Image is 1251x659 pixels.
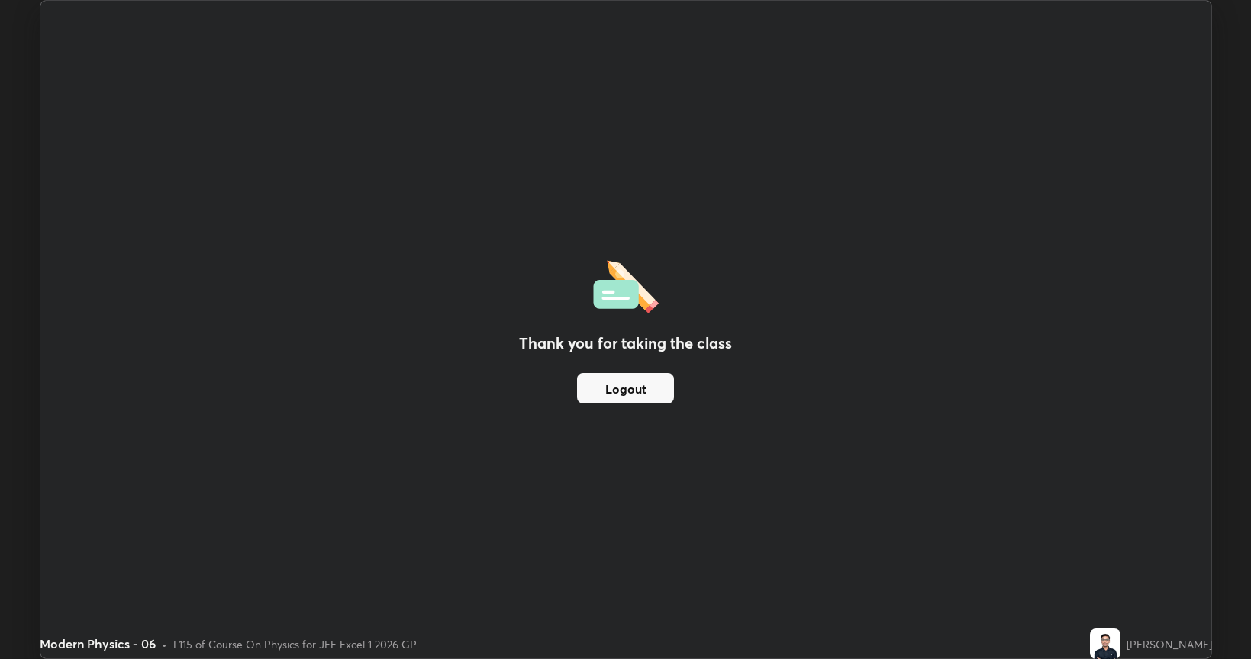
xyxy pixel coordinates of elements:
img: offlineFeedback.1438e8b3.svg [593,256,659,313]
button: Logout [577,373,674,403]
div: L115 of Course On Physics for JEE Excel 1 2026 GP [173,636,417,652]
div: [PERSON_NAME] [1127,636,1212,652]
div: • [162,636,167,652]
div: Modern Physics - 06 [40,635,156,653]
h2: Thank you for taking the class [519,332,732,355]
img: 37aae379bbc94e87a747325de2c98c16.jpg [1090,628,1120,659]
